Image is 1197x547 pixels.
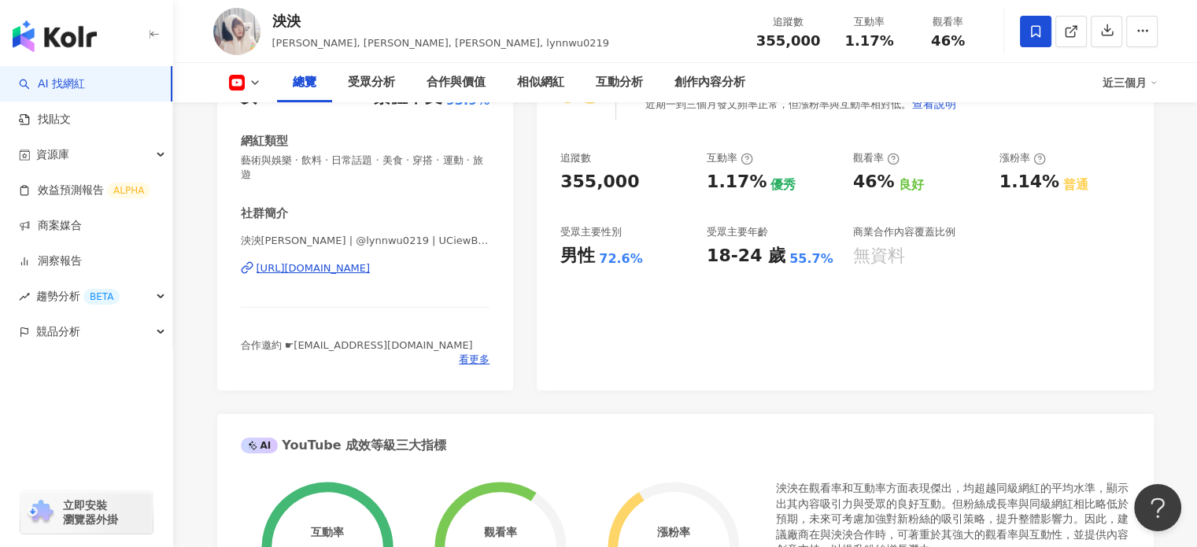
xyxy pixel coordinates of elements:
div: 觀看率 [483,526,516,538]
a: 洞察報告 [19,253,82,269]
a: 找貼文 [19,112,71,128]
button: 查看說明 [911,88,957,120]
a: chrome extension立即安裝 瀏覽器外掛 [20,491,153,534]
span: 泱泱[PERSON_NAME] | @lynnwu0219 | UCiewBSUlxrhoyn6oTNt0ilw [241,234,490,248]
div: 泱泱 [272,11,610,31]
div: BETA [83,289,120,305]
a: [URL][DOMAIN_NAME] [241,261,490,275]
div: 網紅類型 [241,133,288,150]
div: 1.14% [999,170,1059,194]
div: 18-24 歲 [707,244,785,268]
div: 合作與價值 [427,73,486,92]
div: 創作內容分析 [674,73,745,92]
a: searchAI 找網紅 [19,76,85,92]
div: 55.7% [789,250,833,268]
span: 355,000 [756,32,821,49]
div: 互動率 [840,14,900,30]
div: 漲粉率 [999,151,1046,165]
span: 46% [931,33,965,49]
div: 72.6% [599,250,643,268]
iframe: Help Scout Beacon - Open [1134,484,1181,531]
div: 相似網紅 [517,73,564,92]
div: 受眾主要年齡 [707,225,768,239]
div: 46% [853,170,895,194]
div: 觀看率 [918,14,978,30]
div: 近期一到三個月發文頻率正常，但漲粉率與互動率相對低。 [645,88,957,120]
span: 1.17% [844,33,893,49]
div: 商業合作內容覆蓋比例 [853,225,955,239]
div: 普通 [1063,176,1088,194]
div: 良好 [899,176,924,194]
span: 藝術與娛樂 · 飲料 · 日常話題 · 美食 · 穿搭 · 運動 · 旅遊 [241,153,490,182]
span: 趨勢分析 [36,279,120,314]
span: 競品分析 [36,314,80,349]
img: logo [13,20,97,52]
div: 男性 [560,244,595,268]
div: 互動率 [707,151,753,165]
div: 受眾主要性別 [560,225,622,239]
span: 看更多 [459,353,490,367]
div: 受眾分析 [348,73,395,92]
div: [URL][DOMAIN_NAME] [257,261,371,275]
a: 商案媒合 [19,218,82,234]
img: chrome extension [25,500,56,525]
span: 資源庫 [36,137,69,172]
div: 互動分析 [596,73,643,92]
div: YouTube 成效等級三大指標 [241,437,447,454]
div: 追蹤數 [756,14,821,30]
div: 355,000 [560,170,639,194]
span: 立即安裝 瀏覽器外掛 [63,498,118,527]
div: 觀看率 [853,151,900,165]
div: 社群簡介 [241,205,288,222]
div: 漲粉率 [656,526,689,538]
div: 近三個月 [1103,70,1158,95]
a: 效益預測報告ALPHA [19,183,150,198]
span: [PERSON_NAME], [PERSON_NAME], [PERSON_NAME], lynnwu0219 [272,37,610,49]
div: 總覽 [293,73,316,92]
span: rise [19,291,30,302]
span: 查看說明 [912,98,956,110]
img: KOL Avatar [213,8,260,55]
div: 優秀 [770,176,796,194]
div: 無資料 [853,244,905,268]
div: 1.17% [707,170,767,194]
div: 追蹤數 [560,151,591,165]
div: 互動率 [310,526,343,538]
span: 合作邀約 ☛[EMAIL_ADDRESS][DOMAIN_NAME] [241,339,473,351]
div: AI [241,438,279,453]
